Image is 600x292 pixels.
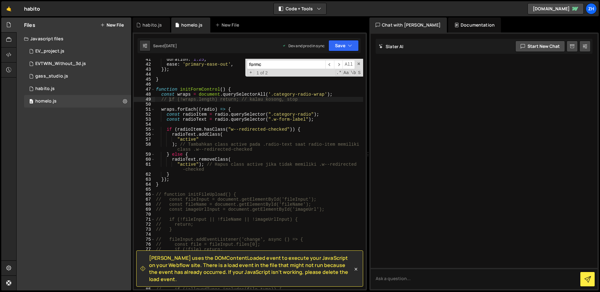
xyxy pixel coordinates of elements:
[325,60,334,69] span: ​
[134,122,155,127] div: 54
[29,99,33,104] span: 0
[134,242,155,247] div: 76
[24,5,40,13] div: habito
[515,41,565,52] button: Start new chat
[134,92,155,97] div: 48
[24,83,131,95] div: 13378/33578.js
[336,70,342,76] span: RegExp Search
[134,152,155,157] div: 59
[247,70,254,75] span: Toggle Replace mode
[369,18,447,33] div: Chat with [PERSON_NAME]
[527,3,584,14] a: [DOMAIN_NAME]
[164,43,177,48] div: [DATE]
[350,70,357,76] span: Whole Word Search
[181,22,202,28] div: homelo.js
[134,97,155,102] div: 49
[134,222,155,227] div: 72
[448,18,501,33] div: Documentation
[100,23,124,28] button: New File
[134,62,155,67] div: 42
[134,177,155,182] div: 63
[17,33,131,45] div: Javascript files
[134,77,155,82] div: 45
[215,22,242,28] div: New File
[153,43,177,48] div: Saved
[134,247,155,252] div: 77
[357,70,361,76] span: Search In Selection
[134,207,155,212] div: 69
[134,212,155,217] div: 70
[586,3,597,14] a: zh
[134,127,155,132] div: 55
[35,48,64,54] div: EV_project.js
[134,72,155,77] div: 44
[328,40,359,51] button: Save
[134,57,155,62] div: 41
[134,262,155,267] div: 80
[134,117,155,122] div: 53
[134,157,155,162] div: 60
[1,1,17,16] a: 🤙
[35,73,68,79] div: gass_studio.js
[134,142,155,152] div: 58
[134,267,155,272] div: 81
[24,22,35,28] h2: Files
[134,202,155,207] div: 68
[134,172,155,177] div: 62
[134,67,155,72] div: 43
[134,232,155,237] div: 74
[134,187,155,192] div: 65
[142,22,162,28] div: habito.js
[24,70,131,83] div: 13378/43790.js
[24,58,131,70] div: 13378/41195.js
[134,82,155,87] div: 46
[134,102,155,107] div: 50
[254,70,270,75] span: 1 of 2
[134,87,155,92] div: 47
[134,197,155,202] div: 67
[134,182,155,187] div: 64
[134,277,155,282] div: 83
[134,107,155,112] div: 51
[379,43,404,49] h2: Slater AI
[134,282,155,287] div: 84
[134,237,155,242] div: 75
[24,45,131,58] div: 13378/40224.js
[134,132,155,137] div: 56
[24,95,131,108] div: 13378/44011.js
[134,137,155,142] div: 57
[35,61,86,67] div: EVTWIN_Without_3d.js
[149,254,353,283] span: [PERSON_NAME] uses the DOMContentLoaded event to execute your JavaScript on your Webflow site. Th...
[134,192,155,197] div: 66
[134,287,155,292] div: 85
[134,227,155,232] div: 73
[274,3,326,14] button: Code + Tools
[247,60,325,69] input: Search for
[134,257,155,262] div: 79
[134,112,155,117] div: 52
[342,60,355,69] span: Alt-Enter
[35,98,57,104] div: homelo.js
[134,217,155,222] div: 71
[343,70,349,76] span: CaseSensitive Search
[35,86,55,92] div: habito.js
[134,162,155,172] div: 61
[134,252,155,257] div: 78
[282,43,325,48] div: Dev and prod in sync
[134,272,155,277] div: 82
[334,60,343,69] span: ​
